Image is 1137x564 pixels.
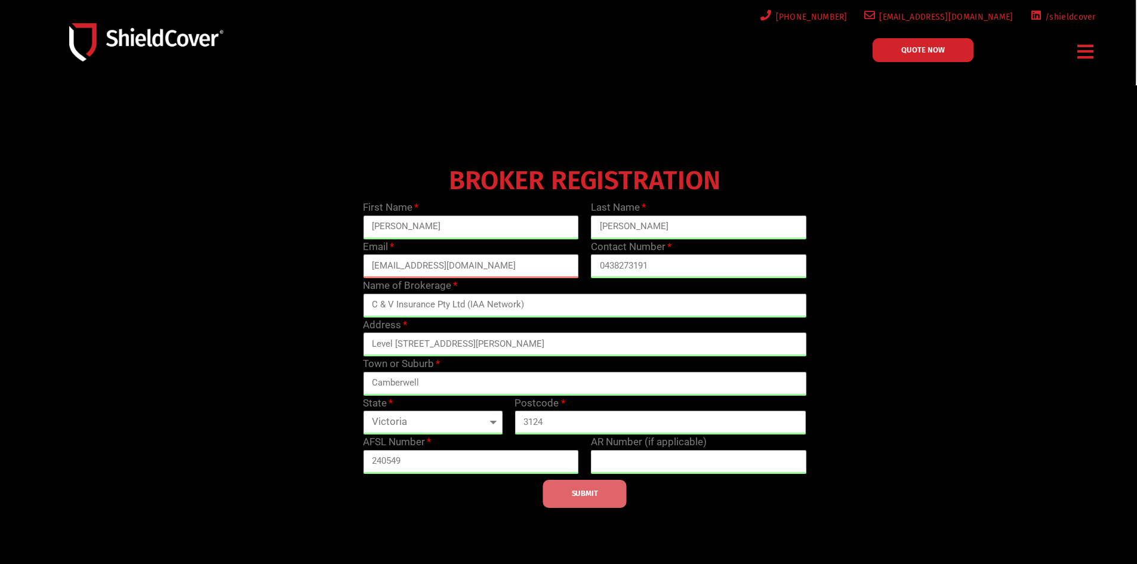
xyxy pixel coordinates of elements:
label: Contact Number [591,239,671,255]
label: AFSL Number [363,434,431,450]
label: Postcode [514,396,565,411]
label: Town or Suburb [363,356,440,372]
label: State [363,396,393,411]
button: SUBMIT [543,480,627,508]
div: Menu Toggle [1073,38,1099,66]
span: QUOTE NOW [901,46,945,54]
label: Last Name [591,200,646,215]
h4: BROKER REGISTRATION [357,174,812,188]
span: [EMAIL_ADDRESS][DOMAIN_NAME] [875,10,1013,24]
img: Shield-Cover-Underwriting-Australia-logo-full [69,23,223,61]
label: Address [363,318,407,333]
span: /shieldcover [1041,10,1096,24]
a: [PHONE_NUMBER] [758,10,848,24]
a: [EMAIL_ADDRESS][DOMAIN_NAME] [862,10,1013,24]
a: /shieldcover [1028,10,1096,24]
label: Name of Brokerage [363,278,457,294]
a: QUOTE NOW [873,38,973,62]
span: [PHONE_NUMBER] [772,10,848,24]
label: Email [363,239,394,255]
label: First Name [363,200,418,215]
span: SUBMIT [572,492,598,495]
label: AR Number (if applicable) [591,434,707,450]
